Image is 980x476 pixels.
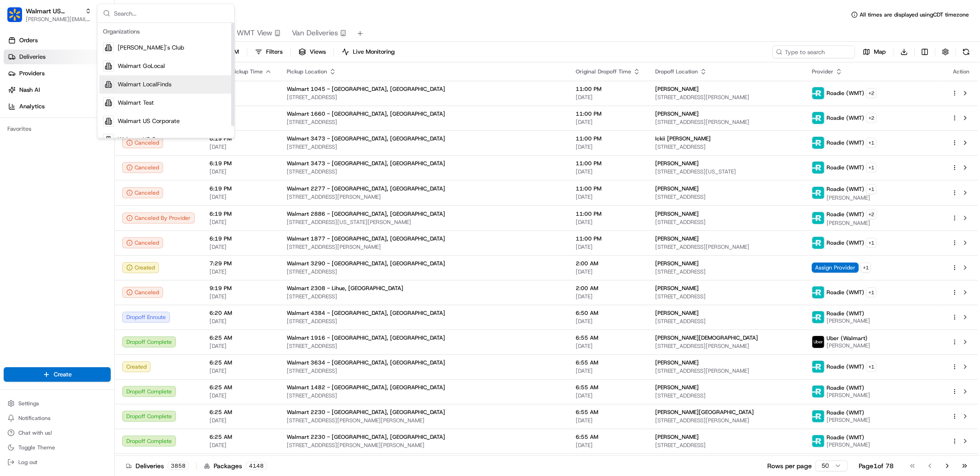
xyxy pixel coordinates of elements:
span: [PERSON_NAME] [655,110,699,118]
span: [PERSON_NAME] [827,219,877,227]
button: Notifications [4,412,111,425]
button: +1 [866,162,877,173]
span: [PERSON_NAME] [655,384,699,391]
span: 6:55 AM [576,384,640,391]
a: Powered byPylon [65,155,111,162]
img: roadie-logo-v2.jpg [812,386,824,398]
span: Roadie (WMT) [827,434,864,441]
span: Roadie (WMT) [827,211,864,218]
span: Walmart 3473 - [GEOGRAPHIC_DATA], [GEOGRAPHIC_DATA] [287,160,445,167]
span: Roadie (WMT) [827,239,864,246]
span: 6:19 PM [210,110,272,118]
p: Rows per page [767,461,812,470]
span: [DATE] [210,417,272,424]
span: [DATE] [210,442,272,449]
span: WMT View [237,28,272,39]
span: [PERSON_NAME] [827,342,870,349]
span: Ickii [PERSON_NAME] [655,135,711,142]
span: [STREET_ADDRESS] [287,367,561,375]
button: Views [295,45,330,58]
span: Deliveries [19,53,45,61]
span: [DATE] [210,168,272,175]
div: Start new chat [31,88,151,97]
span: Walmart 3634 - [GEOGRAPHIC_DATA], [GEOGRAPHIC_DATA] [287,359,445,366]
a: Providers [4,66,114,81]
span: [DATE] [576,94,640,101]
span: [DATE] [210,94,272,101]
img: roadie-logo-v2.jpg [812,410,824,422]
span: 6:25 AM [210,334,272,342]
span: [STREET_ADDRESS][PERSON_NAME] [655,243,797,251]
span: Knowledge Base [18,133,70,142]
span: Walmart 1660 - [GEOGRAPHIC_DATA], [GEOGRAPHIC_DATA] [287,110,445,118]
button: +1 [866,287,877,297]
span: [STREET_ADDRESS] [655,442,797,449]
div: 3858 [168,462,189,470]
span: [PERSON_NAME] [655,210,699,218]
span: [STREET_ADDRESS][US_STATE][PERSON_NAME] [287,218,561,226]
span: [PERSON_NAME] [655,260,699,267]
a: Deliveries [4,50,114,64]
span: Notifications [18,414,51,422]
span: [STREET_ADDRESS][PERSON_NAME] [655,367,797,375]
span: [STREET_ADDRESS] [655,293,797,300]
span: [DATE] [210,218,272,226]
button: Canceled [122,287,163,298]
span: [DATE] [210,318,272,325]
span: [STREET_ADDRESS][PERSON_NAME][PERSON_NAME] [287,417,561,424]
button: +2 [866,88,877,98]
a: Nash AI [4,83,114,97]
span: [STREET_ADDRESS] [655,318,797,325]
span: 6:25 AM [210,359,272,366]
span: [PERSON_NAME] [655,359,699,366]
button: Chat with us! [4,426,111,439]
button: +1 [861,263,871,273]
span: [DATE] [576,168,640,175]
img: roadie-logo-v2.jpg [812,237,824,249]
span: [PERSON_NAME] [827,441,870,448]
span: [STREET_ADDRESS] [287,342,561,350]
img: roadie-logo-v2.jpg [812,112,824,124]
span: Walmart 2277 - [GEOGRAPHIC_DATA], [GEOGRAPHIC_DATA] [287,185,445,192]
span: 6:50 AM [576,309,640,317]
img: roadie-logo-v2.jpg [812,361,824,373]
span: 2:29 PM [210,85,272,93]
span: 6:19 PM [210,185,272,192]
div: Packages [204,461,267,470]
button: Canceled [122,237,163,248]
span: Walmart Test [118,99,154,107]
a: Analytics [4,99,114,114]
span: [STREET_ADDRESS] [287,318,561,325]
span: [DATE] [210,392,272,399]
span: [STREET_ADDRESS] [655,218,797,226]
span: [PERSON_NAME][GEOGRAPHIC_DATA] [655,409,754,416]
span: Van Deliveries [292,28,338,39]
button: Canceled [122,162,163,173]
span: [DATE] [576,193,640,201]
span: API Documentation [87,133,147,142]
button: +2 [866,113,877,123]
span: Filters [266,48,283,56]
span: [DATE] [210,193,272,201]
img: Nash [9,9,28,28]
button: [PERSON_NAME][EMAIL_ADDRESS][DOMAIN_NAME] [26,16,91,23]
div: 📗 [9,134,17,141]
span: Walmart 1916 - [GEOGRAPHIC_DATA], [GEOGRAPHIC_DATA] [287,334,445,342]
a: 💻API Documentation [74,129,151,146]
span: 6:25 AM [210,433,272,441]
button: Start new chat [156,90,167,101]
img: roadie-logo-v2.jpg [812,187,824,199]
span: [STREET_ADDRESS][PERSON_NAME][PERSON_NAME] [287,442,561,449]
span: Chat with us! [18,429,52,437]
button: +1 [866,184,877,194]
span: Walmart 1877 - [GEOGRAPHIC_DATA], [GEOGRAPHIC_DATA] [287,235,445,242]
span: Walmart GoLocal [118,62,165,70]
button: Log out [4,456,111,469]
span: Pylon [91,156,111,162]
span: [STREET_ADDRESS] [287,143,561,151]
div: 4148 [246,462,267,470]
button: Filters [251,45,287,58]
span: 6:55 AM [576,334,640,342]
span: 9:19 PM [210,285,272,292]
